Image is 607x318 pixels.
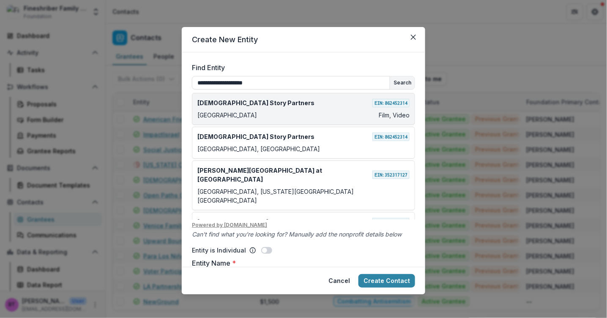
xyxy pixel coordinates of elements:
[372,218,410,226] span: EIN: 275071401
[197,111,257,120] p: [GEOGRAPHIC_DATA]
[192,246,246,255] p: Entity is Individual
[372,133,410,141] span: EIN: 862452314
[197,166,369,184] p: [PERSON_NAME][GEOGRAPHIC_DATA] at [GEOGRAPHIC_DATA]
[197,187,406,205] p: [GEOGRAPHIC_DATA], [US_STATE][GEOGRAPHIC_DATA] [GEOGRAPHIC_DATA]
[192,93,415,125] div: [DEMOGRAPHIC_DATA] Story PartnersEIN:862452314[GEOGRAPHIC_DATA]Film, Video
[390,76,415,89] button: Search
[358,274,415,288] button: Create Contact
[192,221,415,229] u: Powered by
[407,30,420,44] button: Close
[192,258,410,268] label: Entity Name
[323,274,355,288] button: Cancel
[224,222,267,228] a: [DOMAIN_NAME]
[197,132,314,141] p: [DEMOGRAPHIC_DATA] Story Partners
[197,217,297,226] p: [DEMOGRAPHIC_DATA] Unbound
[197,98,314,107] p: [DEMOGRAPHIC_DATA] Story Partners
[372,99,410,107] span: EIN: 862452314
[192,127,415,159] div: [DEMOGRAPHIC_DATA] Story PartnersEIN:862452314[GEOGRAPHIC_DATA], [GEOGRAPHIC_DATA]
[192,212,415,244] div: [DEMOGRAPHIC_DATA] UnboundEIN:275071401[GEOGRAPHIC_DATA], [GEOGRAPHIC_DATA]
[192,160,415,210] div: [PERSON_NAME][GEOGRAPHIC_DATA] at [GEOGRAPHIC_DATA]EIN:352317127[GEOGRAPHIC_DATA], [US_STATE][GEO...
[192,63,410,73] label: Find Entity
[372,171,410,179] span: EIN: 352317127
[182,27,425,52] header: Create New Entity
[379,111,410,120] p: Film, Video
[192,231,402,238] i: Can't find what you're looking for? Manually add the nonprofit details below
[197,144,320,153] p: [GEOGRAPHIC_DATA], [GEOGRAPHIC_DATA]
